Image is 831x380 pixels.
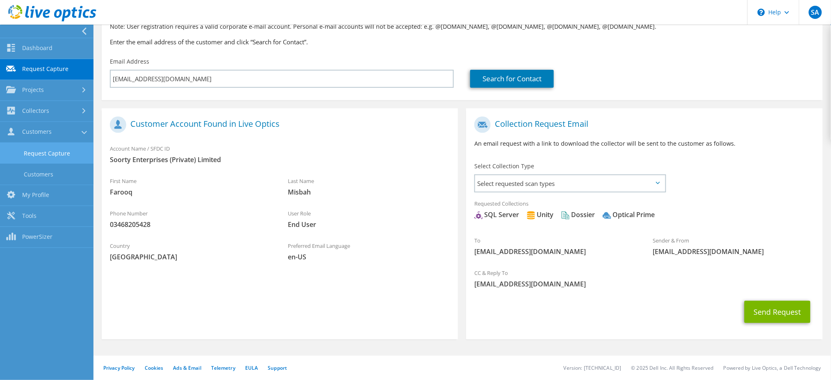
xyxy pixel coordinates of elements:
div: Country [102,237,280,266]
label: Email Address [110,57,149,66]
span: [EMAIL_ADDRESS][DOMAIN_NAME] [474,247,636,256]
span: [GEOGRAPHIC_DATA] [110,252,272,261]
li: Powered by Live Optics, a Dell Technology [724,364,821,371]
li: Version: [TECHNICAL_ID] [564,364,622,371]
a: EULA [245,364,258,371]
div: Account Name / SFDC ID [102,140,458,168]
p: Note: User registration requires a valid corporate e-mail account. Personal e-mail accounts will ... [110,22,815,31]
div: CC & Reply To [466,264,822,293]
a: Privacy Policy [103,364,135,371]
span: SA [809,6,822,19]
h1: Customer Account Found in Live Optics [110,117,446,133]
span: 03468205428 [110,220,272,229]
a: Ads & Email [173,364,201,371]
div: Requested Collections [466,195,822,228]
span: Farooq [110,188,272,197]
div: Preferred Email Language [280,237,458,266]
div: Phone Number [102,205,280,233]
div: Optical Prime [603,210,655,220]
a: Cookies [145,364,164,371]
a: Search for Contact [470,70,554,88]
span: Select requested scan types [475,175,665,192]
div: First Name [102,172,280,201]
span: en-US [288,252,450,261]
div: Dossier [561,210,595,220]
div: To [466,232,644,260]
span: [EMAIL_ADDRESS][DOMAIN_NAME] [474,279,814,288]
h1: Collection Request Email [474,117,810,133]
div: SQL Server [474,210,519,220]
label: Select Collection Type [474,162,534,170]
div: Unity [527,210,553,220]
span: End User [288,220,450,229]
div: Last Name [280,172,458,201]
li: © 2025 Dell Inc. All Rights Reserved [631,364,714,371]
p: An email request with a link to download the collector will be sent to the customer as follows. [474,139,814,148]
button: Send Request [744,301,811,323]
a: Telemetry [211,364,235,371]
div: Sender & From [644,232,823,260]
h3: Enter the email address of the customer and click “Search for Contact”. [110,37,815,46]
div: User Role [280,205,458,233]
span: Soorty Enterprises (Private) Limited [110,155,450,164]
span: Misbah [288,188,450,197]
span: [EMAIL_ADDRESS][DOMAIN_NAME] [653,247,815,256]
svg: \n [758,9,765,16]
a: Support [268,364,287,371]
